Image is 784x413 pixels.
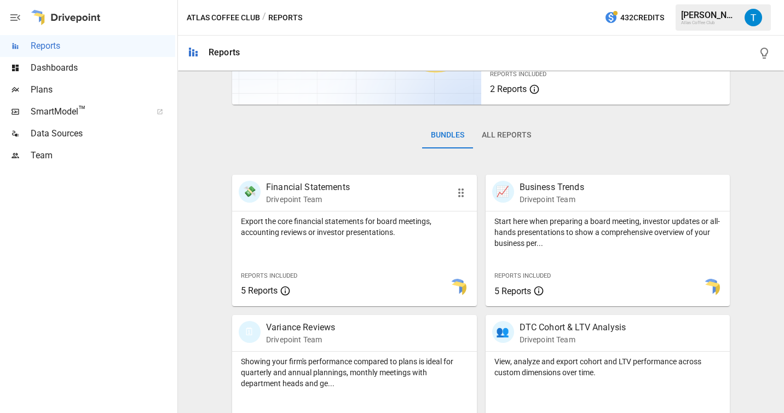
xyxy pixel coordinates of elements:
[241,272,297,279] span: Reports Included
[241,356,468,389] p: Showing your firm's performance compared to plans is ideal for quarterly and annual plannings, mo...
[490,84,527,94] span: 2 Reports
[31,39,175,53] span: Reports
[31,61,175,74] span: Dashboards
[681,10,738,20] div: [PERSON_NAME]
[473,122,540,148] button: All Reports
[239,181,261,203] div: 💸
[520,321,626,334] p: DTC Cohort & LTV Analysis
[520,334,626,345] p: Drivepoint Team
[494,356,722,378] p: View, analyze and export cohort and LTV performance across custom dimensions over time.
[620,11,664,25] span: 432 Credits
[78,104,86,117] span: ™
[241,285,278,296] span: 5 Reports
[490,71,546,78] span: Reports Included
[492,181,514,203] div: 📈
[266,334,335,345] p: Drivepoint Team
[31,149,175,162] span: Team
[738,2,769,33] button: Tyler Hines
[31,127,175,140] span: Data Sources
[422,122,473,148] button: Bundles
[449,279,466,296] img: smart model
[31,83,175,96] span: Plans
[494,272,551,279] span: Reports Included
[187,11,260,25] button: Atlas Coffee Club
[266,321,335,334] p: Variance Reviews
[241,216,468,238] p: Export the core financial statements for board meetings, accounting reviews or investor presentat...
[492,321,514,343] div: 👥
[262,11,266,25] div: /
[702,279,720,296] img: smart model
[494,286,531,296] span: 5 Reports
[520,194,584,205] p: Drivepoint Team
[681,20,738,25] div: Atlas Coffee Club
[239,321,261,343] div: 🗓
[494,216,722,249] p: Start here when preparing a board meeting, investor updates or all-hands presentations to show a ...
[209,47,240,58] div: Reports
[31,105,145,118] span: SmartModel
[520,181,584,194] p: Business Trends
[266,194,350,205] p: Drivepoint Team
[600,8,668,28] button: 432Credits
[266,181,350,194] p: Financial Statements
[745,9,762,26] img: Tyler Hines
